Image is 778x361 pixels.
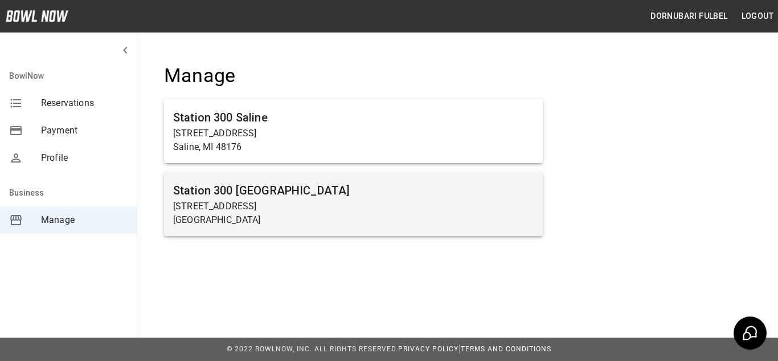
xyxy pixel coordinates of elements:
[398,345,458,353] a: Privacy Policy
[41,124,128,137] span: Payment
[173,108,534,127] h6: Station 300 Saline
[173,181,534,200] h6: Station 300 [GEOGRAPHIC_DATA]
[41,213,128,227] span: Manage
[6,10,68,22] img: logo
[227,345,398,353] span: © 2022 BowlNow, Inc. All Rights Reserved.
[41,96,128,110] span: Reservations
[41,151,128,165] span: Profile
[164,64,543,88] h4: Manage
[461,345,551,353] a: Terms and Conditions
[173,200,534,213] p: [STREET_ADDRESS]
[737,6,778,27] button: Logout
[173,127,534,140] p: [STREET_ADDRESS]
[173,213,534,227] p: [GEOGRAPHIC_DATA]
[646,6,732,27] button: Dornubari Fulbel
[173,140,534,154] p: Saline, MI 48176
